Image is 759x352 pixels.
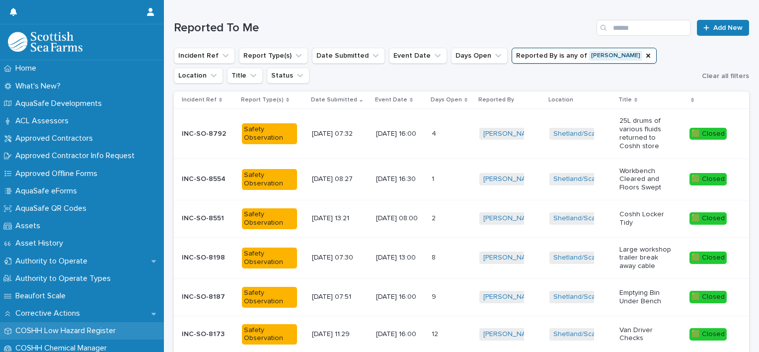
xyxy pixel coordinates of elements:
div: 🟩 Closed [689,173,727,185]
tr: INC-SO-8187INC-SO-8187 Safety Observation[DATE] 07:51[DATE] 16:0099 [PERSON_NAME] Shetland/Scallo... [174,278,749,316]
button: Location [174,68,223,84]
p: INC-SO-8551 [182,212,226,223]
button: Days Open [451,48,508,64]
button: Clear all filters [698,69,749,84]
p: AquaSafe QR Codes [11,204,94,213]
p: Coshh Locker Tidy [619,210,675,227]
p: [DATE] 07:30 [312,254,367,262]
p: Approved Offline Forms [11,169,105,178]
p: Workbench Cleared and Floors Swept [619,167,675,192]
p: Home [11,64,44,73]
p: AquaSafe eForms [11,186,85,196]
p: [DATE] 16:00 [376,330,424,339]
button: Reported By [512,48,657,64]
div: Safety Observation [242,169,297,190]
a: [PERSON_NAME] [483,214,537,223]
p: 1 [432,173,436,183]
button: Date Submitted [312,48,385,64]
a: [PERSON_NAME] [483,175,537,183]
p: 25L drums of various fluids returned to Coshh store [619,117,675,150]
div: Safety Observation [242,248,297,268]
a: Shetland/Scalloway Engineering Workshop [553,175,689,183]
p: Asset History [11,239,71,248]
a: Shetland/Scalloway Engineering Workshop [553,254,689,262]
div: Safety Observation [242,287,297,308]
p: Days Open [431,94,462,105]
button: Incident Ref [174,48,235,64]
p: Approved Contractors [11,134,101,143]
a: [PERSON_NAME] [483,130,537,138]
p: Beaufort Scale [11,291,74,301]
p: 8 [432,252,438,262]
tr: INC-SO-8792INC-SO-8792 Safety Observation[DATE] 07:32[DATE] 16:0044 [PERSON_NAME] Shetland/Scallo... [174,109,749,159]
a: [PERSON_NAME] [483,293,537,301]
p: INC-SO-8173 [182,328,227,339]
button: Report Type(s) [239,48,308,64]
p: [DATE] 16:30 [376,175,424,183]
div: Safety Observation [242,324,297,345]
p: [DATE] 16:00 [376,293,424,301]
a: Shetland/Scalloway Engineering Workshop [553,130,689,138]
tr: INC-SO-8554INC-SO-8554 Safety Observation[DATE] 08:27[DATE] 16:3011 [PERSON_NAME] Shetland/Scallo... [174,159,749,200]
p: Incident Ref [182,94,217,105]
p: Location [548,94,573,105]
span: Clear all filters [702,73,749,80]
p: Event Date [375,94,407,105]
p: COSHH Low Hazard Register [11,326,124,336]
div: Safety Observation [242,123,297,144]
p: Authority to Operate [11,257,95,266]
a: [PERSON_NAME] [483,330,537,339]
a: [PERSON_NAME] [483,254,537,262]
p: 4 [432,128,438,138]
div: 🟩 Closed [689,291,727,303]
a: Add New [697,20,749,36]
div: 🟩 Closed [689,212,727,225]
p: Authority to Operate Types [11,274,119,283]
a: Shetland/Scalloway Engineering Workshop [553,214,689,223]
p: Title [618,94,632,105]
a: Shetland/Scalloway Engineering Workshop [553,330,689,339]
p: [DATE] 13:00 [376,254,424,262]
p: Approved Contractor Info Request [11,151,143,161]
span: Add New [713,24,743,31]
p: [DATE] 08:27 [312,175,367,183]
p: ACL Assessors [11,116,76,126]
div: 🟩 Closed [689,252,727,264]
button: Status [267,68,309,84]
p: [DATE] 07:32 [312,130,367,138]
p: INC-SO-8187 [182,291,227,301]
div: 🟩 Closed [689,328,727,341]
p: [DATE] 11:29 [312,330,367,339]
tr: INC-SO-8551INC-SO-8551 Safety Observation[DATE] 13:21[DATE] 08:0022 [PERSON_NAME] Shetland/Scallo... [174,200,749,237]
p: 9 [432,291,438,301]
p: Corrective Actions [11,309,88,318]
p: INC-SO-8554 [182,173,228,183]
tr: INC-SO-8198INC-SO-8198 Safety Observation[DATE] 07:30[DATE] 13:0088 [PERSON_NAME] Shetland/Scallo... [174,237,749,278]
p: [DATE] 07:51 [312,293,367,301]
p: AquaSafe Developments [11,99,110,108]
p: INC-SO-8792 [182,128,228,138]
input: Search [597,20,691,36]
button: Title [227,68,263,84]
p: Report Type(s) [241,94,284,105]
p: What's New? [11,82,69,91]
div: Safety Observation [242,208,297,229]
h1: Reported To Me [174,21,593,35]
p: [DATE] 16:00 [376,130,424,138]
p: Large workshop trailer break away cable [619,246,675,270]
p: Van Driver Checks [619,326,675,343]
p: 12 [432,328,440,339]
button: Event Date [389,48,447,64]
p: [DATE] 13:21 [312,214,367,223]
p: INC-SO-8198 [182,252,227,262]
p: Reported By [478,94,514,105]
a: Shetland/Scalloway Engineering Workshop [553,293,689,301]
p: Date Submitted [311,94,357,105]
img: bPIBxiqnSb2ggTQWdOVV [8,32,82,52]
p: 2 [432,212,438,223]
p: [DATE] 08:00 [376,214,424,223]
div: 🟩 Closed [689,128,727,140]
p: Emptying Bin Under Bench [619,289,675,306]
p: Assets [11,221,48,231]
